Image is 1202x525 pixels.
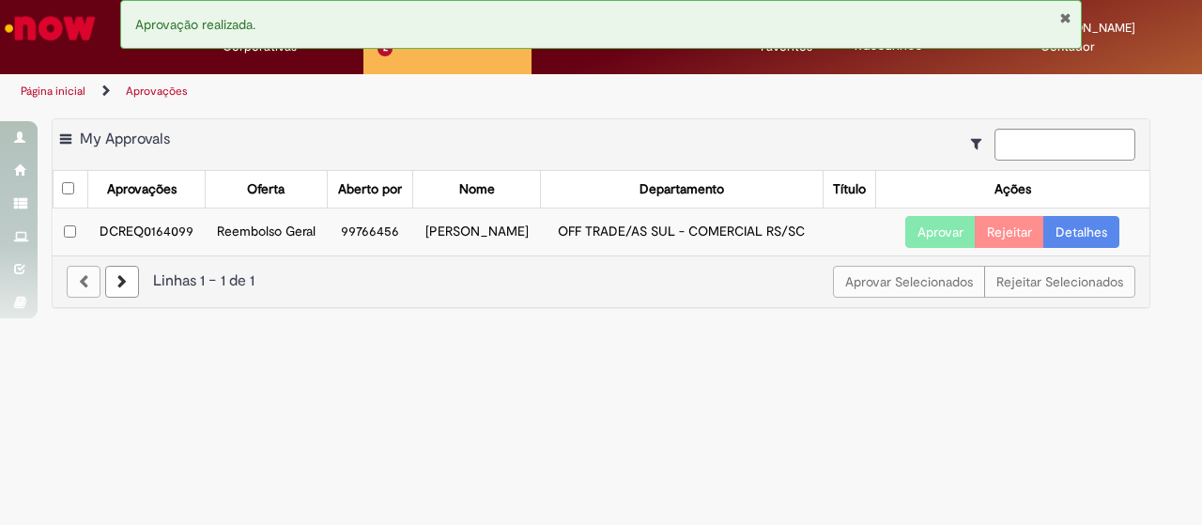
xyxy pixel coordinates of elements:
[80,130,170,148] span: My Approvals
[87,208,205,256] td: DCREQ0164099
[126,84,188,99] a: Aprovações
[21,84,85,99] a: Página inicial
[338,180,402,199] div: Aberto por
[87,171,205,208] th: Aprovações
[971,137,991,150] i: Mostrar filtros para: Suas Solicitações
[975,216,1044,248] button: Rejeitar
[107,180,177,199] div: Aprovações
[1043,216,1119,248] a: Detalhes
[541,208,823,256] td: OFF TRADE/AS SUL - COMERCIAL RS/SC
[1059,10,1071,25] button: Fechar Notificação
[640,180,724,199] div: Departamento
[205,208,327,256] td: Reembolso Geral
[247,180,285,199] div: Oferta
[994,180,1031,199] div: Ações
[413,208,541,256] td: [PERSON_NAME]
[327,208,413,256] td: 99766456
[1040,20,1135,54] span: [PERSON_NAME] Contador
[2,9,99,47] img: ServiceNow
[135,16,255,33] span: Aprovação realizada.
[459,180,495,199] div: Nome
[14,74,787,109] ul: Trilhas de página
[67,270,1135,292] div: Linhas 1 − 1 de 1
[833,180,866,199] div: Título
[905,216,976,248] button: Aprovar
